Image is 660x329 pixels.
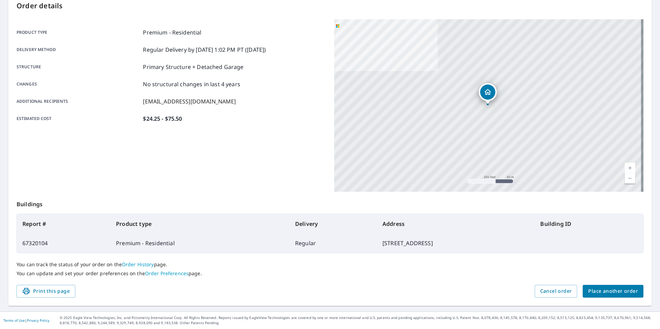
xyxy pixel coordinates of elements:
p: Order details [17,1,643,11]
th: Address [377,214,535,233]
p: Changes [17,80,140,88]
p: Buildings [17,192,643,214]
div: Dropped pin, building 1, Residential property, 4796 Ita Rd Enfield, NC 27823 [479,83,497,104]
p: Product type [17,28,140,37]
td: Regular [290,233,377,253]
p: | [3,318,49,322]
p: Estimated cost [17,114,140,123]
a: Order Preferences [145,270,188,277]
td: 67320104 [17,233,110,253]
p: Delivery method [17,46,140,54]
p: [EMAIL_ADDRESS][DOMAIN_NAME] [143,97,236,106]
p: You can track the status of your order on the page. [17,261,643,268]
td: [STREET_ADDRESS] [377,233,535,253]
th: Product type [110,214,290,233]
span: Print this page [22,287,70,296]
p: Regular Delivery by [DATE] 1:02 PM PT ([DATE]) [143,46,266,54]
th: Building ID [535,214,643,233]
p: Additional recipients [17,97,140,106]
td: Premium - Residential [110,233,290,253]
p: Primary Structure + Detached Garage [143,63,243,71]
button: Cancel order [535,285,577,298]
span: Place another order [588,287,638,296]
a: Terms of Use [3,318,25,323]
a: Current Level 17, Zoom In [625,163,635,173]
a: Order History [122,261,154,268]
th: Report # [17,214,110,233]
th: Delivery [290,214,377,233]
p: © 2025 Eagle View Technologies, Inc. and Pictometry International Corp. All Rights Reserved. Repo... [60,315,657,326]
button: Print this page [17,285,75,298]
button: Place another order [583,285,643,298]
p: Structure [17,63,140,71]
span: Cancel order [540,287,572,296]
p: Premium - Residential [143,28,201,37]
p: No structural changes in last 4 years [143,80,240,88]
a: Current Level 17, Zoom Out [625,173,635,183]
p: $24.25 - $75.50 [143,114,182,123]
p: You can update and set your order preferences on the page. [17,270,643,277]
a: Privacy Policy [27,318,49,323]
